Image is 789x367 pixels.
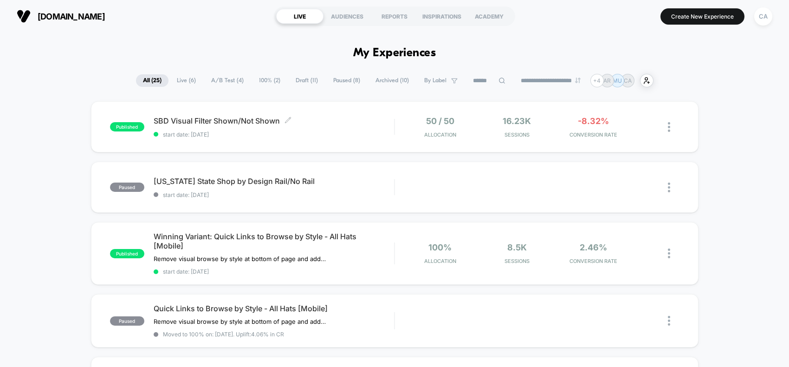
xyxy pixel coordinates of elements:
button: CA [751,7,775,26]
span: paused [110,316,144,326]
button: Create New Experience [660,8,744,25]
span: [US_STATE] State Shop by Design Rail/No Rail [154,177,394,186]
div: ACADEMY [466,9,513,24]
span: Allocation [424,258,456,264]
span: published [110,122,144,131]
p: AR [603,77,611,84]
span: Allocation [424,131,456,138]
div: AUDIENCES [323,9,371,24]
p: CA [624,77,632,84]
img: close [668,122,670,132]
img: close [668,183,670,192]
span: A/B Test ( 4 ) [204,74,251,87]
img: Visually logo [17,9,31,23]
div: LIVE [276,9,323,24]
div: CA [754,7,772,26]
span: Moved to 100% on: [DATE] . Uplift: 4.06% in CR [163,331,284,338]
span: 100% [428,242,452,252]
span: 50 / 50 [426,116,454,126]
span: Live ( 6 ) [170,74,203,87]
div: REPORTS [371,9,418,24]
span: 8.5k [507,242,527,252]
span: Archived ( 10 ) [369,74,416,87]
p: MU [613,77,622,84]
span: Remove visual browse by style at bottom of page and add quick links to browse by style at the top... [154,318,326,325]
span: CONVERSION RATE [557,131,629,138]
span: 100% ( 2 ) [252,74,287,87]
span: published [110,249,144,258]
div: + 4 [590,74,604,87]
span: start date: [DATE] [154,268,394,275]
h1: My Experiences [353,46,436,60]
span: Sessions [481,258,553,264]
img: close [668,249,670,258]
span: start date: [DATE] [154,191,394,198]
span: By Label [424,77,446,84]
span: Quick Links to Browse by Style - All Hats [Mobile] [154,304,394,313]
div: INSPIRATIONS [418,9,466,24]
span: Draft ( 11 ) [289,74,325,87]
span: [DOMAIN_NAME] [38,12,105,21]
span: 2.46% [580,242,607,252]
span: start date: [DATE] [154,131,394,138]
span: Paused ( 8 ) [326,74,367,87]
span: All ( 25 ) [136,74,168,87]
button: [DOMAIN_NAME] [14,9,108,24]
img: close [668,316,670,326]
span: Sessions [481,131,553,138]
span: Remove visual browse by style at bottom of page and add quick links to browse by style at the top... [154,255,326,262]
img: end [575,78,581,83]
span: Winning Variant: Quick Links to Browse by Style - All Hats [Mobile] [154,232,394,250]
span: -8.32% [578,116,609,126]
span: paused [110,183,144,192]
span: CONVERSION RATE [557,258,629,264]
span: 16.23k [503,116,531,126]
span: SBD Visual Filter Shown/Not Shown [154,116,394,125]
